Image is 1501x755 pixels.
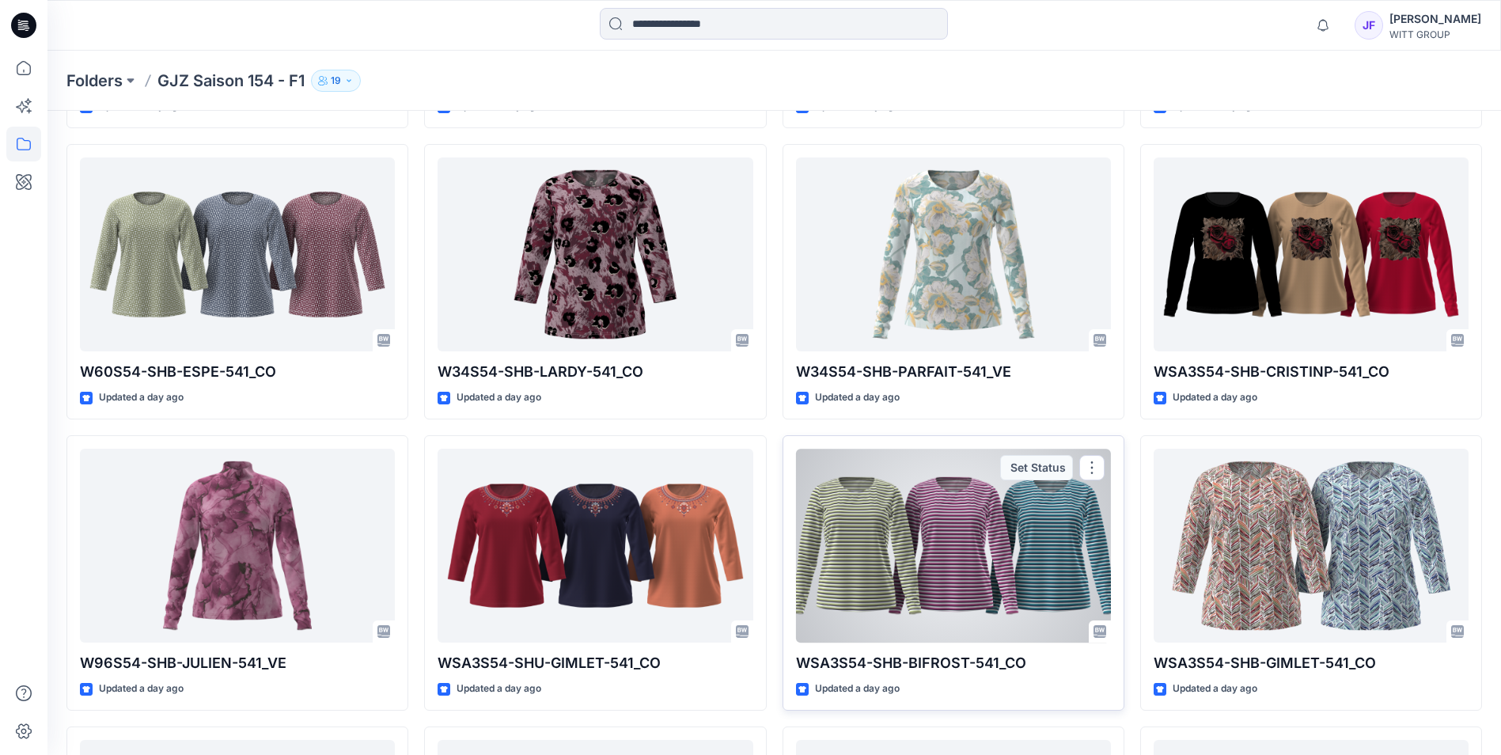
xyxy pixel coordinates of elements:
[1154,361,1469,383] p: WSA3S54-SHB-CRISTINP-541_CO
[99,389,184,406] p: Updated a day ago
[80,652,395,674] p: W96S54-SHB-JULIEN-541_VE
[311,70,361,92] button: 19
[457,389,541,406] p: Updated a day ago
[1355,11,1383,40] div: JF
[438,449,752,643] a: WSA3S54-SHU-GIMLET-541_CO
[438,157,752,351] a: W34S54-SHB-LARDY-541_CO
[1154,652,1469,674] p: WSA3S54-SHB-GIMLET-541_CO
[438,652,752,674] p: WSA3S54-SHU-GIMLET-541_CO
[157,70,305,92] p: GJZ Saison 154 - F1
[66,70,123,92] a: Folders
[815,389,900,406] p: Updated a day ago
[80,361,395,383] p: W60S54-SHB-ESPE-541_CO
[438,361,752,383] p: W34S54-SHB-LARDY-541_CO
[796,652,1111,674] p: WSA3S54-SHB-BIFROST-541_CO
[1389,28,1481,40] div: WITT GROUP
[80,449,395,643] a: W96S54-SHB-JULIEN-541_VE
[1173,681,1257,697] p: Updated a day ago
[796,361,1111,383] p: W34S54-SHB-PARFAIT-541_VE
[815,681,900,697] p: Updated a day ago
[1173,389,1257,406] p: Updated a day ago
[796,157,1111,351] a: W34S54-SHB-PARFAIT-541_VE
[80,157,395,351] a: W60S54-SHB-ESPE-541_CO
[457,681,541,697] p: Updated a day ago
[1154,449,1469,643] a: WSA3S54-SHB-GIMLET-541_CO
[1389,9,1481,28] div: [PERSON_NAME]
[796,449,1111,643] a: WSA3S54-SHB-BIFROST-541_CO
[1154,157,1469,351] a: WSA3S54-SHB-CRISTINP-541_CO
[331,72,341,89] p: 19
[99,681,184,697] p: Updated a day ago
